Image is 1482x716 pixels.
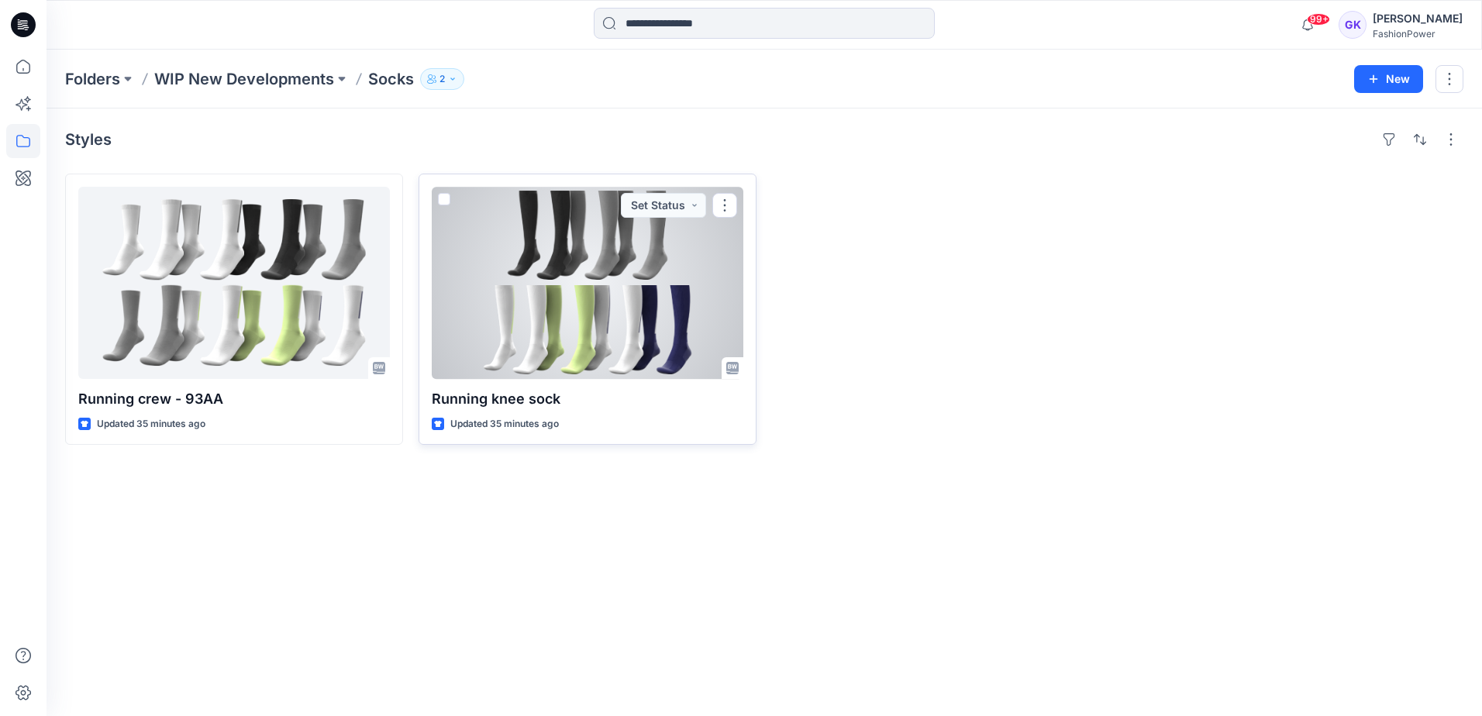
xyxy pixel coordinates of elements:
p: 2 [439,71,445,88]
div: FashionPower [1373,28,1463,40]
span: 99+ [1307,13,1330,26]
a: Folders [65,68,120,90]
button: 2 [420,68,464,90]
p: Running crew - 93AA [78,388,390,410]
a: Running knee sock [432,187,743,379]
p: Running knee sock [432,388,743,410]
p: Updated 35 minutes ago [450,416,559,432]
div: GK [1339,11,1367,39]
h4: Styles [65,130,112,149]
p: Socks [368,68,414,90]
p: Updated 35 minutes ago [97,416,205,432]
button: New [1354,65,1423,93]
a: WIP New Developments [154,68,334,90]
div: [PERSON_NAME] [1373,9,1463,28]
a: Running crew - 93AA [78,187,390,379]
